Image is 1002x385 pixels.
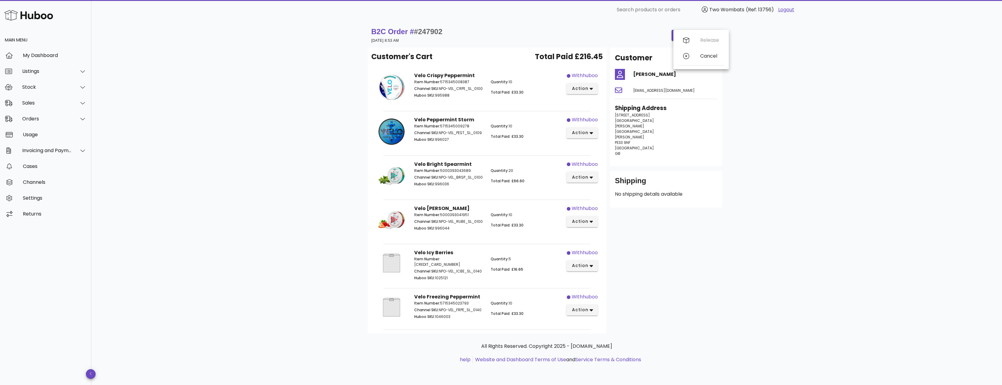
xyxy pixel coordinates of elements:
[460,356,471,363] a: help
[414,130,439,135] span: Channel SKU:
[414,137,483,142] p: 996027
[572,161,598,168] div: withhuboo
[571,307,588,313] span: action
[22,84,72,90] div: Stock
[414,116,474,123] strong: Velo Peppermint Storm
[633,71,717,78] h4: [PERSON_NAME]
[491,223,524,228] span: Total Paid: £33.30
[615,104,717,112] h3: Shipping Address
[376,249,407,277] img: Product Image
[615,52,652,63] h2: Customer
[414,79,483,85] p: 5715345008387
[376,116,407,147] img: Product Image
[22,116,72,122] div: Orders
[23,163,86,169] div: Cases
[491,212,560,218] p: 10
[414,175,439,180] span: Channel SKU:
[414,161,472,168] strong: Velo Bright Spearmint
[672,30,722,41] button: order actions
[571,218,588,225] span: action
[414,314,435,319] span: Huboo SKU:
[491,168,509,173] span: Quantity:
[414,212,440,217] span: Item Number:
[414,175,483,180] p: NPO-VEL_BRSP_SL_0100
[414,226,435,231] span: Huboo SKU:
[575,356,641,363] a: Service Terms & Conditions
[475,356,566,363] a: Website and Dashboard Terms of Use
[414,256,440,262] span: Item Number:
[491,79,560,85] p: 10
[566,172,598,183] button: action
[414,275,435,280] span: Huboo SKU:
[23,211,86,217] div: Returns
[4,9,53,22] img: Huboo Logo
[414,219,483,224] p: NPO-VEL_RUBE_SL_0100
[615,118,654,123] span: [GEOGRAPHIC_DATA]
[572,249,598,256] div: withhuboo
[414,181,435,187] span: Huboo SKU:
[615,140,630,145] span: PE33 9NF
[414,307,439,312] span: Channel SKU:
[491,267,523,272] span: Total Paid: £16.65
[615,129,654,134] span: [GEOGRAPHIC_DATA]
[491,212,509,217] span: Quantity:
[414,130,483,136] p: NPO-VEL_PEST_SL_0109
[566,127,598,138] button: action
[414,256,483,267] p: [CREDIT_CARD_NUMBER]
[414,301,483,306] p: 5715345023793
[22,148,72,153] div: Invoicing and Payments
[414,314,483,319] p: 1046003
[571,262,588,269] span: action
[414,181,483,187] p: 996036
[414,307,483,313] p: NPO-VEL_FRPE_SL_0140
[535,51,603,62] span: Total Paid £216.45
[414,219,439,224] span: Channel SKU:
[414,226,483,231] p: 996044
[371,38,399,43] small: [DATE] 8:53 AM
[376,293,407,321] img: Product Image
[414,249,453,256] strong: Velo Icy Berries
[615,145,654,151] span: [GEOGRAPHIC_DATA]
[615,123,644,129] span: [PERSON_NAME]
[572,116,598,123] div: withhuboo
[572,72,598,79] div: withhuboo
[566,260,598,271] button: action
[491,123,509,129] span: Quantity:
[491,134,524,139] span: Total Paid: £33.30
[615,176,717,191] div: Shipping
[491,301,509,306] span: Quantity:
[491,311,524,316] span: Total Paid: £33.30
[414,72,475,79] strong: Velo Crispy Peppermint
[615,151,620,156] span: GB
[414,168,483,173] p: 5000393043689
[746,6,774,13] span: (Ref: 13756)
[615,112,650,118] span: [STREET_ADDRESS]
[414,27,442,36] span: #247902
[615,134,644,140] span: [PERSON_NAME]
[414,205,470,212] strong: Velo [PERSON_NAME]
[371,27,443,36] strong: B2C Order #
[414,93,435,98] span: Huboo SKU:
[491,90,524,95] span: Total Paid: £33.30
[414,168,440,173] span: Item Number:
[571,85,588,92] span: action
[491,79,509,84] span: Quantity:
[376,161,407,191] img: Product Image
[572,293,598,301] div: withhuboo
[566,305,598,315] button: action
[572,205,598,212] div: withhuboo
[414,123,483,129] p: 5715345009278
[372,343,721,350] p: All Rights Reserved. Copyright 2025 - [DOMAIN_NAME]
[566,216,598,227] button: action
[491,178,524,184] span: Total Paid: £66.60
[491,301,560,306] p: 10
[414,93,483,98] p: 995988
[571,174,588,180] span: action
[414,79,440,84] span: Item Number:
[22,68,72,74] div: Listings
[633,88,695,93] span: [EMAIL_ADDRESS][DOMAIN_NAME]
[371,51,432,62] span: Customer's Cart
[414,275,483,281] p: 1025121
[414,301,440,306] span: Item Number:
[571,130,588,136] span: action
